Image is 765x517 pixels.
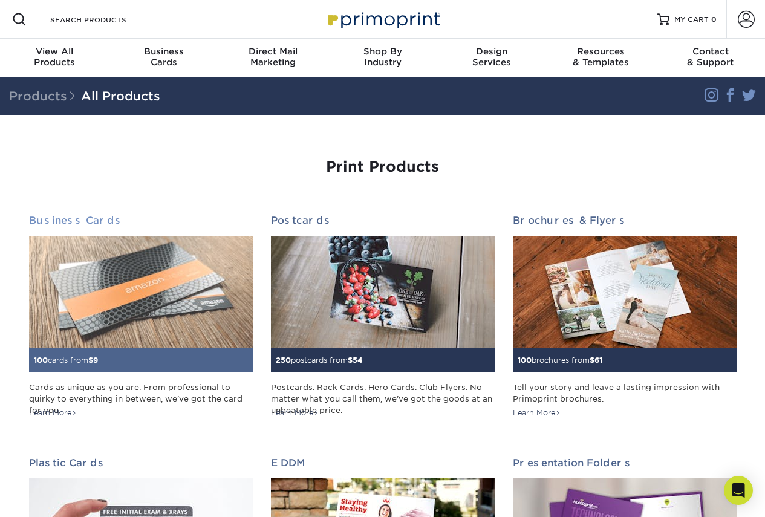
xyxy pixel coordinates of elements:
span: Business [109,46,219,57]
span: $ [590,356,594,365]
div: Services [437,46,547,68]
h2: EDDM [271,457,495,469]
img: Brochures & Flyers [513,236,737,348]
span: 100 [34,356,48,365]
div: Industry [328,46,437,68]
h2: Brochures & Flyers [513,215,737,226]
div: Cards [109,46,219,68]
span: Design [437,46,547,57]
span: Shop By [328,46,437,57]
span: 100 [518,356,532,365]
div: Marketing [218,46,328,68]
a: Contact& Support [656,39,765,77]
span: $ [348,356,353,365]
span: 250 [276,356,291,365]
div: Learn More [513,408,561,418]
span: Direct Mail [218,46,328,57]
div: Learn More [29,408,77,418]
h2: Plastic Cards [29,457,253,469]
div: Learn More [271,408,319,418]
a: BusinessCards [109,39,219,77]
span: 61 [594,356,602,365]
small: cards from [34,356,98,365]
small: postcards from [276,356,363,365]
span: Contact [656,46,765,57]
div: Tell your story and leave a lasting impression with Primoprint brochures. [513,382,737,399]
input: SEARCH PRODUCTS..... [49,12,167,27]
span: 9 [93,356,98,365]
div: & Support [656,46,765,68]
a: Brochures & Flyers 100brochures from$61 Tell your story and leave a lasting impression with Primo... [513,215,737,418]
img: Primoprint [322,6,443,32]
span: Resources [547,46,656,57]
a: Shop ByIndustry [328,39,437,77]
span: 54 [353,356,363,365]
h1: Print Products [29,158,737,176]
div: & Templates [547,46,656,68]
div: Cards as unique as you are. From professional to quirky to everything in between, we've got the c... [29,382,253,399]
span: MY CART [674,15,709,25]
h2: Presentation Folders [513,457,737,469]
h2: Postcards [271,215,495,226]
a: DesignServices [437,39,547,77]
img: Business Cards [29,236,253,348]
span: $ [88,356,93,365]
a: Postcards 250postcards from$54 Postcards. Rack Cards. Hero Cards. Club Flyers. No matter what you... [271,215,495,418]
a: Business Cards 100cards from$9 Cards as unique as you are. From professional to quirky to everyth... [29,215,253,418]
small: brochures from [518,356,602,365]
a: All Products [81,89,160,103]
span: 0 [711,15,717,24]
img: Postcards [271,236,495,348]
div: Postcards. Rack Cards. Hero Cards. Club Flyers. No matter what you call them, we've got the goods... [271,382,495,399]
span: Products [9,89,81,103]
iframe: Google Customer Reviews [3,480,103,513]
a: Direct MailMarketing [218,39,328,77]
a: Resources& Templates [547,39,656,77]
div: Open Intercom Messenger [724,476,753,505]
h2: Business Cards [29,215,253,226]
